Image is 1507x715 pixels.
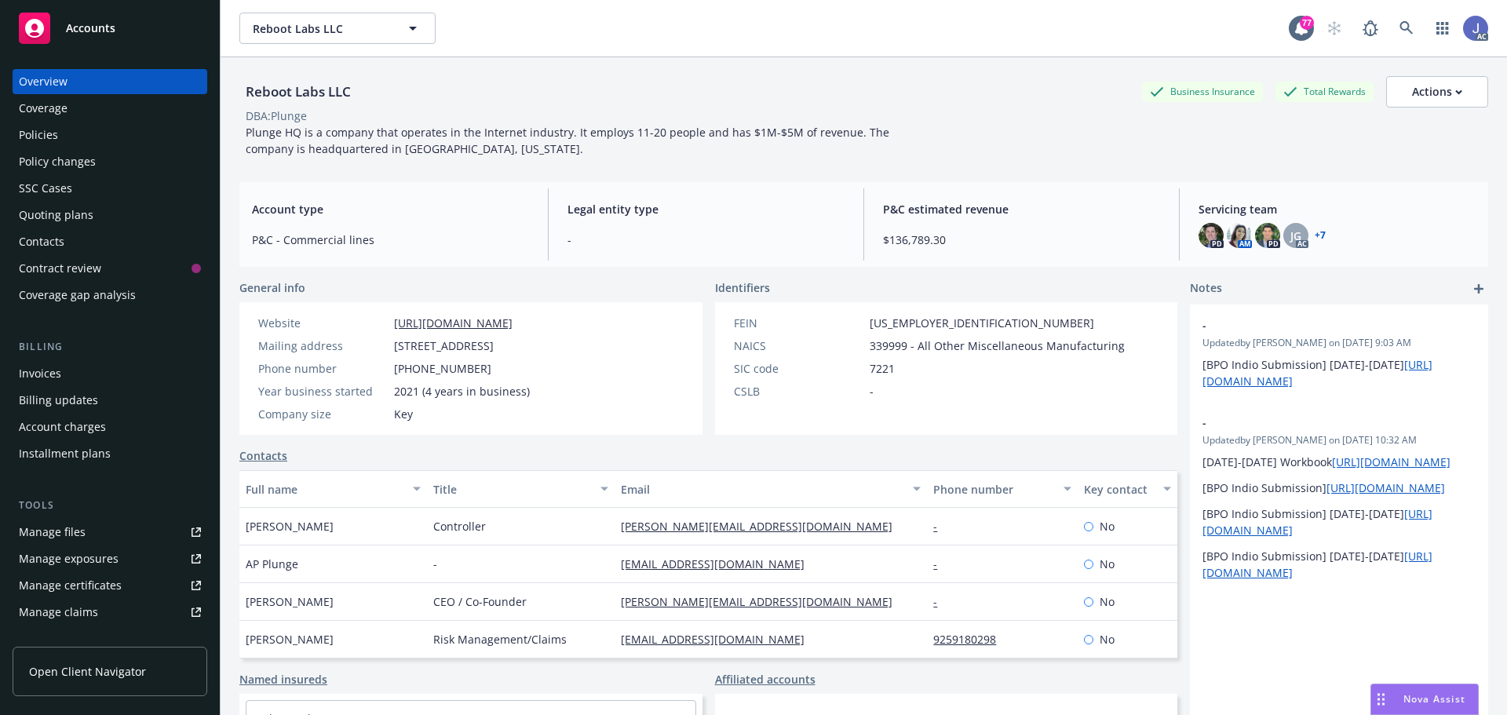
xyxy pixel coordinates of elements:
div: Installment plans [19,441,111,466]
div: Phone number [258,360,388,377]
div: Overview [19,69,68,94]
span: Nova Assist [1403,692,1465,706]
span: No [1100,518,1115,534]
div: Full name [246,481,403,498]
span: AP Plunge [246,556,298,572]
div: Year business started [258,383,388,399]
div: Contacts [19,229,64,254]
div: Billing [13,339,207,355]
button: Nova Assist [1370,684,1479,715]
div: Company size [258,406,388,422]
div: SSC Cases [19,176,72,201]
div: Phone number [933,481,1053,498]
a: Policy changes [13,149,207,174]
span: $136,789.30 [883,232,1160,248]
span: P&C estimated revenue [883,201,1160,217]
div: Quoting plans [19,202,93,228]
div: Business Insurance [1142,82,1263,101]
button: Phone number [927,470,1077,508]
a: [URL][DOMAIN_NAME] [394,316,513,330]
div: Policies [19,122,58,148]
span: Plunge HQ is a company that operates in the Internet industry. It employs 11-20 people and has $1... [246,125,892,156]
button: Email [615,470,927,508]
a: Manage certificates [13,573,207,598]
a: Contacts [239,447,287,464]
a: [URL][DOMAIN_NAME] [1326,480,1445,495]
a: Quoting plans [13,202,207,228]
span: Account type [252,201,529,217]
div: Actions [1412,77,1462,107]
a: Report a Bug [1355,13,1386,44]
div: Key contact [1084,481,1154,498]
div: Manage files [19,520,86,545]
div: CSLB [734,383,863,399]
span: [PHONE_NUMBER] [394,360,491,377]
span: [PERSON_NAME] [246,593,334,610]
a: Overview [13,69,207,94]
span: CEO / Co-Founder [433,593,527,610]
span: Risk Management/Claims [433,631,567,648]
div: Coverage [19,96,68,121]
div: Website [258,315,388,331]
div: Manage exposures [19,546,119,571]
span: - [1202,317,1435,334]
a: Manage exposures [13,546,207,571]
img: photo [1199,223,1224,248]
span: General info [239,279,305,296]
img: photo [1463,16,1488,41]
div: SIC code [734,360,863,377]
div: -Updatedby [PERSON_NAME] on [DATE] 9:03 AM[BPO Indio Submission] [DATE]-[DATE][URL][DOMAIN_NAME] [1190,305,1488,402]
span: Updated by [PERSON_NAME] on [DATE] 10:32 AM [1202,433,1476,447]
span: P&C - Commercial lines [252,232,529,248]
span: No [1100,593,1115,610]
span: Controller [433,518,486,534]
div: Billing updates [19,388,98,413]
span: 339999 - All Other Miscellaneous Manufacturing [870,337,1125,354]
a: [PERSON_NAME][EMAIL_ADDRESS][DOMAIN_NAME] [621,594,905,609]
a: Accounts [13,6,207,50]
span: Notes [1190,279,1222,298]
img: photo [1255,223,1280,248]
button: Key contact [1078,470,1177,508]
div: Email [621,481,903,498]
a: Switch app [1427,13,1458,44]
img: photo [1227,223,1252,248]
div: Manage claims [19,600,98,625]
a: Manage BORs [13,626,207,651]
p: [BPO Indio Submission] [DATE]-[DATE] [1202,548,1476,581]
span: Accounts [66,22,115,35]
button: Full name [239,470,427,508]
div: Tools [13,498,207,513]
a: Search [1391,13,1422,44]
a: Start snowing [1319,13,1350,44]
div: Coverage gap analysis [19,283,136,308]
span: - [1202,414,1435,431]
a: Billing updates [13,388,207,413]
a: Contract review [13,256,207,281]
div: Mailing address [258,337,388,354]
div: Reboot Labs LLC [239,82,357,102]
span: Key [394,406,413,422]
div: FEIN [734,315,863,331]
div: Contract review [19,256,101,281]
a: - [933,519,950,534]
a: Named insureds [239,671,327,688]
a: - [933,594,950,609]
a: SSC Cases [13,176,207,201]
p: [DATE]-[DATE] Workbook [1202,454,1476,470]
span: Identifiers [715,279,770,296]
div: Manage certificates [19,573,122,598]
a: +7 [1315,231,1326,240]
span: 7221 [870,360,895,377]
span: Servicing team [1199,201,1476,217]
a: Manage claims [13,600,207,625]
button: Reboot Labs LLC [239,13,436,44]
a: - [933,556,950,571]
a: Policies [13,122,207,148]
span: [PERSON_NAME] [246,631,334,648]
a: Contacts [13,229,207,254]
span: - [433,556,437,572]
span: [STREET_ADDRESS] [394,337,494,354]
div: Invoices [19,361,61,386]
a: Coverage gap analysis [13,283,207,308]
